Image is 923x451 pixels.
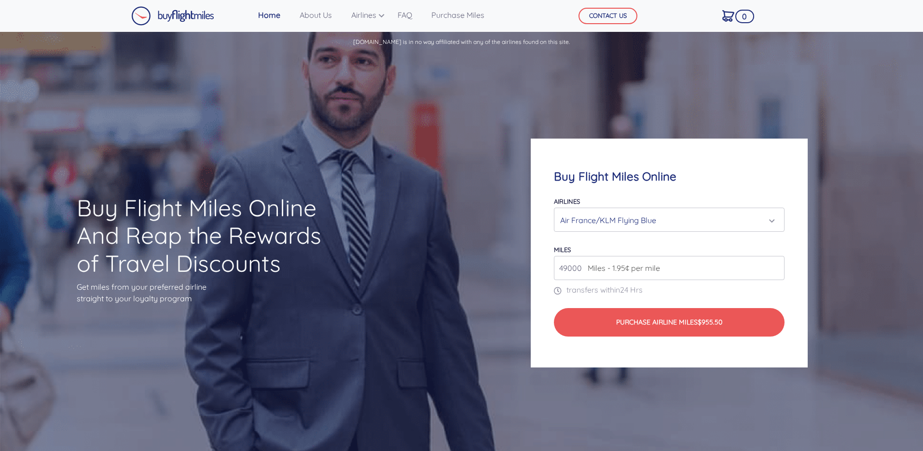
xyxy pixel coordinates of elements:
[698,318,722,326] span: $955.50
[254,5,284,25] a: Home
[77,194,338,278] h1: Buy Flight Miles Online And Reap the Rewards of Travel Discounts
[579,8,637,24] button: CONTACT US
[347,5,382,25] a: Airlines
[427,5,488,25] a: Purchase Miles
[131,6,214,26] img: Buy Flight Miles Logo
[131,4,214,28] a: Buy Flight Miles Logo
[296,5,336,25] a: About Us
[718,5,738,26] a: 0
[583,262,660,274] span: Miles - 1.95¢ per mile
[722,10,734,22] img: Cart
[554,284,784,296] p: transfers within
[554,246,571,254] label: miles
[560,211,772,229] div: Air France/KLM Flying Blue
[554,308,784,337] button: Purchase Airline Miles$955.50
[735,10,754,23] span: 0
[394,5,416,25] a: FAQ
[554,208,784,232] button: Air France/KLM Flying Blue
[77,281,338,304] p: Get miles from your preferred airline straight to your loyalty program
[620,285,643,295] span: 24 Hrs
[554,169,784,183] h4: Buy Flight Miles Online
[554,197,580,205] label: Airlines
